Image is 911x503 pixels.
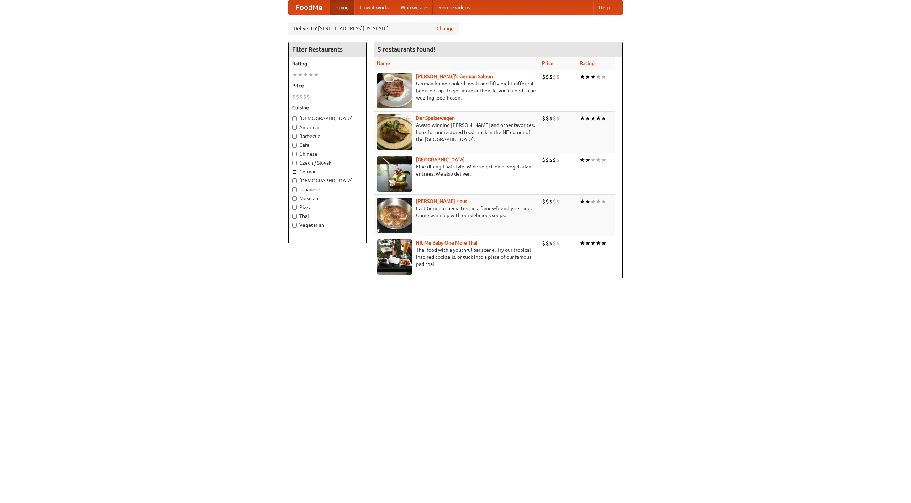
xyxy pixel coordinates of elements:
li: ★ [585,73,590,81]
li: $ [303,93,306,101]
label: [DEMOGRAPHIC_DATA] [292,177,363,184]
li: $ [553,114,556,122]
li: ★ [585,114,590,122]
li: $ [553,156,556,164]
a: Rating [580,60,595,66]
li: ★ [580,114,585,122]
input: [DEMOGRAPHIC_DATA] [292,116,297,121]
a: Who we are [395,0,433,15]
li: $ [306,93,310,101]
li: $ [556,114,560,122]
li: ★ [596,156,601,164]
h5: Rating [292,60,363,67]
input: Czech / Slovak [292,161,297,165]
li: $ [553,198,556,205]
input: Japanese [292,187,297,192]
a: FoodMe [289,0,330,15]
label: [DEMOGRAPHIC_DATA] [292,115,363,122]
label: Thai [292,213,363,220]
label: Japanese [292,186,363,193]
li: ★ [590,198,596,205]
input: Thai [292,214,297,219]
a: Der Speisewagen [416,115,455,121]
li: ★ [314,71,319,79]
p: Fine dining Thai-style. Wide selection of vegetarian entrées. We also deliver. [377,163,536,177]
li: $ [542,239,546,247]
label: Chinese [292,150,363,157]
li: ★ [601,114,606,122]
li: $ [546,156,549,164]
li: $ [549,239,553,247]
label: Barbecue [292,133,363,140]
input: American [292,125,297,130]
li: $ [292,93,296,101]
li: ★ [601,73,606,81]
li: ★ [303,71,308,79]
li: $ [542,73,546,81]
label: Pizza [292,204,363,211]
li: $ [556,73,560,81]
input: [DEMOGRAPHIC_DATA] [292,178,297,183]
li: $ [556,239,560,247]
li: ★ [596,73,601,81]
li: ★ [590,239,596,247]
a: [PERSON_NAME]'s German Saloon [416,74,493,79]
a: [GEOGRAPHIC_DATA] [416,157,465,162]
li: ★ [297,71,303,79]
li: $ [556,156,560,164]
li: $ [299,93,303,101]
li: $ [546,239,549,247]
li: ★ [308,71,314,79]
img: speisewagen.jpg [377,114,412,150]
label: Czech / Slovak [292,159,363,166]
p: Thai food with a youthful bar scene. Try our tropical inspired cocktails, or tuck into a plate of... [377,246,536,268]
li: $ [542,156,546,164]
li: $ [553,239,556,247]
li: ★ [580,239,585,247]
li: $ [549,73,553,81]
img: satay.jpg [377,156,412,192]
h4: Filter Restaurants [289,42,366,57]
img: esthers.jpg [377,73,412,108]
a: Recipe videos [433,0,475,15]
li: ★ [596,114,601,122]
label: Vegetarian [292,221,363,229]
li: ★ [585,239,590,247]
li: $ [542,114,546,122]
a: [PERSON_NAME] Haus [416,198,467,204]
li: $ [546,198,549,205]
a: Hit Me Baby One More Thai [416,240,478,246]
img: babythai.jpg [377,239,412,275]
li: $ [556,198,560,205]
li: ★ [292,71,297,79]
li: ★ [590,73,596,81]
p: Award-winning [PERSON_NAME] and other favorites. Look for our restored food truck in the NE corne... [377,122,536,143]
li: ★ [601,198,606,205]
a: Home [330,0,354,15]
li: ★ [580,156,585,164]
li: ★ [580,73,585,81]
a: How it works [354,0,395,15]
p: East German specialties, in a family-friendly setting. Come warm up with our delicious soups. [377,205,536,219]
li: ★ [585,156,590,164]
li: $ [542,198,546,205]
input: Barbecue [292,134,297,139]
li: $ [549,114,553,122]
input: Pizza [292,205,297,210]
input: Cafe [292,143,297,148]
img: kohlhaus.jpg [377,198,412,233]
input: German [292,170,297,174]
a: Name [377,60,390,66]
label: Cafe [292,141,363,149]
li: $ [549,198,553,205]
input: Chinese [292,152,297,156]
li: $ [553,73,556,81]
li: ★ [601,156,606,164]
li: $ [546,114,549,122]
li: $ [549,156,553,164]
ng-pluralize: 5 restaurants found! [378,46,435,53]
